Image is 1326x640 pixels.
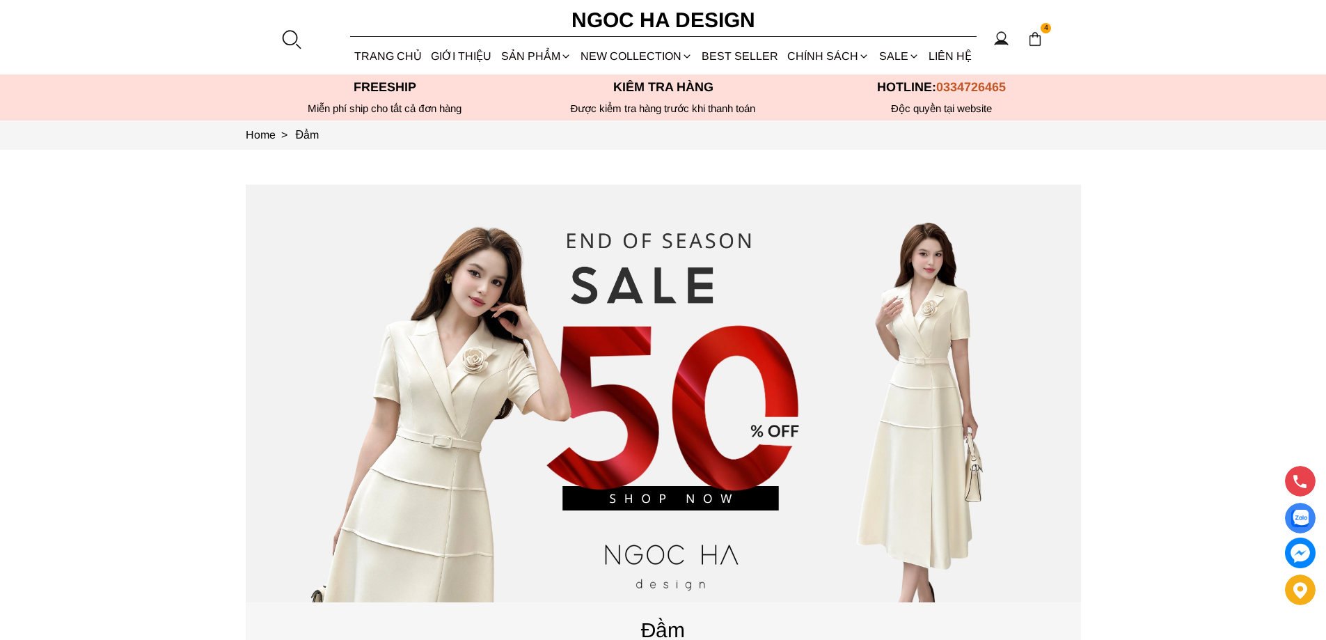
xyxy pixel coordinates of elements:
[524,102,803,115] p: Được kiểm tra hàng trước khi thanh toán
[246,129,296,141] a: Link to Home
[246,102,524,115] div: Miễn phí ship cho tất cả đơn hàng
[1285,503,1316,533] a: Display image
[936,80,1006,94] span: 0334726465
[276,129,293,141] span: >
[1285,538,1316,568] a: messenger
[559,3,768,37] a: Ngoc Ha Design
[1027,31,1043,47] img: img-CART-ICON-ksit0nf1
[576,38,697,75] a: NEW COLLECTION
[697,38,783,75] a: BEST SELLER
[296,129,319,141] a: Link to Đầm
[613,80,713,94] font: Kiểm tra hàng
[496,38,576,75] div: SẢN PHẨM
[803,102,1081,115] h6: Độc quyền tại website
[874,38,924,75] a: SALE
[803,80,1081,95] p: Hotline:
[246,80,524,95] p: Freeship
[783,38,874,75] div: Chính sách
[1291,510,1309,527] img: Display image
[924,38,976,75] a: LIÊN HỆ
[350,38,427,75] a: TRANG CHỦ
[1041,23,1052,34] span: 4
[427,38,496,75] a: GIỚI THIỆU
